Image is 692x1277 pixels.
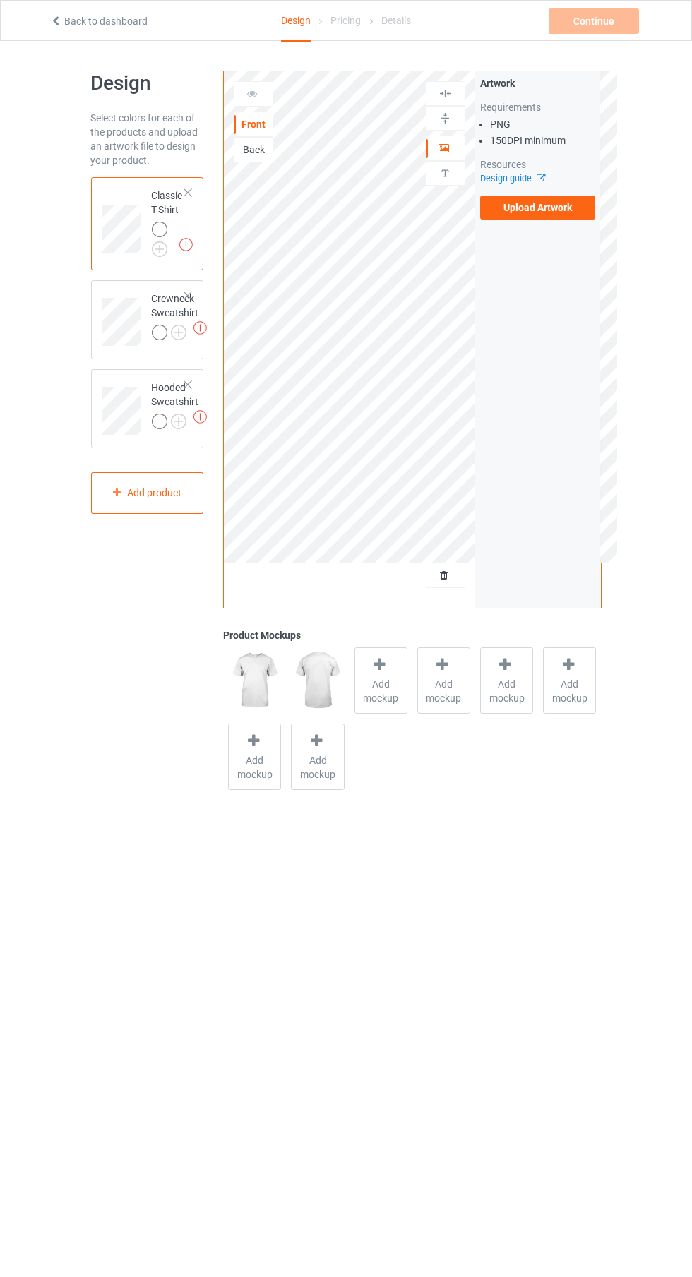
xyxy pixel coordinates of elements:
[234,143,273,157] div: Back
[91,280,204,359] div: Crewneck Sweatshirt
[481,677,532,705] span: Add mockup
[50,16,148,27] a: Back to dashboard
[171,325,186,340] img: svg+xml;base64,PD94bWwgdmVyc2lvbj0iMS4wIiBlbmNvZGluZz0iVVRGLTgiPz4KPHN2ZyB3aWR0aD0iMjJweCIgaGVpZ2...
[281,1,311,42] div: Design
[480,647,533,714] div: Add mockup
[292,753,343,781] span: Add mockup
[179,238,193,251] img: exclamation icon
[91,111,204,167] div: Select colors for each of the products and upload an artwork file to design your product.
[480,196,596,220] label: Upload Artwork
[193,321,207,335] img: exclamation icon
[439,112,452,125] img: svg%3E%0A
[381,1,411,40] div: Details
[152,188,186,252] div: Classic T-Shirt
[152,241,167,257] img: svg+xml;base64,PD94bWwgdmVyc2lvbj0iMS4wIiBlbmNvZGluZz0iVVRGLTgiPz4KPHN2ZyB3aWR0aD0iMjJweCIgaGVpZ2...
[291,724,344,790] div: Add mockup
[418,677,470,705] span: Add mockup
[291,647,344,714] img: regular.jpg
[480,76,596,90] div: Artwork
[234,117,273,131] div: Front
[330,1,361,40] div: Pricing
[228,647,281,714] img: regular.jpg
[490,117,596,131] li: PNG
[439,167,452,180] img: svg%3E%0A
[480,157,596,172] div: Resources
[480,100,596,114] div: Requirements
[91,472,204,514] div: Add product
[91,369,204,448] div: Hooded Sweatshirt
[223,628,601,642] div: Product Mockups
[354,647,407,714] div: Add mockup
[543,647,596,714] div: Add mockup
[229,753,280,781] span: Add mockup
[544,677,595,705] span: Add mockup
[91,177,204,270] div: Classic T-Shirt
[228,724,281,790] div: Add mockup
[152,380,199,428] div: Hooded Sweatshirt
[355,677,407,705] span: Add mockup
[490,133,596,148] li: 150 DPI minimum
[417,647,470,714] div: Add mockup
[439,87,452,100] img: svg%3E%0A
[91,71,204,96] h1: Design
[152,292,199,340] div: Crewneck Sweatshirt
[193,410,207,424] img: exclamation icon
[171,414,186,429] img: svg+xml;base64,PD94bWwgdmVyc2lvbj0iMS4wIiBlbmNvZGluZz0iVVRGLTgiPz4KPHN2ZyB3aWR0aD0iMjJweCIgaGVpZ2...
[480,173,544,184] a: Design guide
